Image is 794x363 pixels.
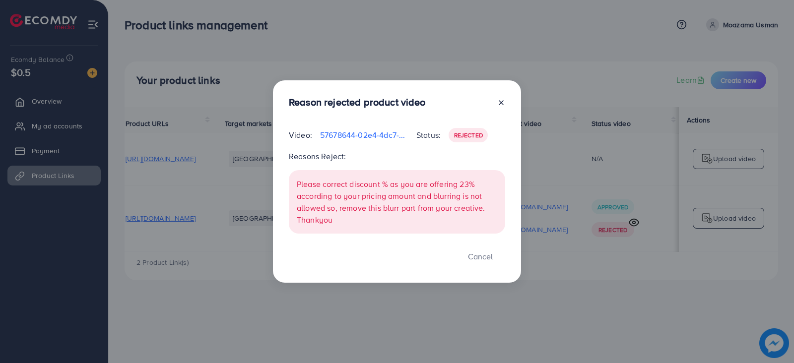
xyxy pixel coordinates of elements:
p: Video: [289,129,312,141]
span: Rejected [454,131,483,139]
button: Cancel [456,245,505,267]
p: 57678644-02e4-4dc7-b74d-866ba2eec645-1759766944107.mp4 [320,129,408,141]
h3: Reason rejected product video [289,96,426,108]
p: Please correct discount % as you are offering 23% according to your pricing amount and blurring i... [297,178,497,226]
p: Status: [416,129,441,141]
p: Reasons Reject: [289,150,505,162]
